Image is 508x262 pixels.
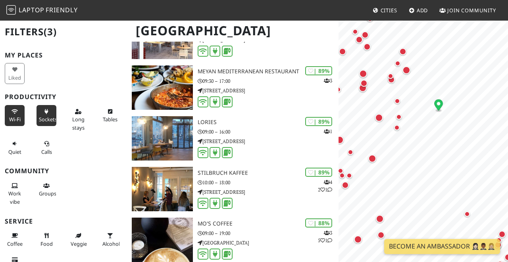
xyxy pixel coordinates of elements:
p: [STREET_ADDRESS] [198,87,339,94]
p: 3 5 1 [318,229,332,244]
div: Map marker [360,80,371,90]
span: Power sockets [39,116,57,123]
a: Cities [369,3,400,17]
span: Work-friendly tables [103,116,117,123]
div: Map marker [335,87,345,96]
span: Video/audio calls [41,148,52,155]
div: | 89% [305,168,332,177]
span: Quiet [8,148,21,155]
div: Map marker [359,70,370,81]
p: 4 2 1 [318,178,332,193]
span: Long stays [72,116,85,131]
div: Map marker [348,149,357,159]
span: Stable Wi-Fi [9,116,21,123]
a: Mo's Coffee | 88% 351 Mo's Coffee 09:00 – 19:00 [GEOGRAPHIC_DATA] [127,218,339,262]
a: Add [406,3,431,17]
p: 3 [324,77,332,84]
div: Map marker [464,211,474,221]
button: Veggie [68,229,88,250]
div: Map marker [342,182,352,192]
span: People working [8,190,21,205]
span: (3) [44,25,57,38]
img: Stilbruch Kaffee [132,167,193,211]
img: Meyan Mediterranean Restaurant [132,65,193,110]
div: Map marker [376,215,387,226]
button: Coffee [5,229,25,250]
p: [STREET_ADDRESS] [198,138,339,145]
span: Alcohol [102,240,120,247]
button: Tables [100,105,120,126]
div: | 88% [305,218,332,228]
button: Work vibe [5,179,25,208]
div: Map marker [366,15,377,25]
span: Food [40,240,53,247]
button: Calls [37,137,56,158]
h3: My Places [5,52,122,59]
a: LaptopFriendly LaptopFriendly [6,4,78,17]
img: LaptopFriendly [6,5,16,15]
div: Map marker [338,168,347,178]
p: 1 [324,128,332,135]
div: Map marker [356,36,366,46]
div: Map marker [352,29,362,38]
h3: Lories [198,119,339,126]
p: 10:00 – 18:00 [198,179,339,186]
div: Map marker [362,31,372,42]
div: Map marker [377,231,388,242]
div: Map marker [339,48,349,58]
div: | 89% [305,66,332,75]
a: Meyan Mediterranean Restaurant | 89% 3 Meyan Mediterranean Restaurant 09:30 – 17:00 [STREET_ADDRESS] [127,65,339,110]
button: Quiet [5,137,25,158]
h1: [GEOGRAPHIC_DATA] [129,20,337,42]
div: Map marker [399,48,410,58]
a: Become an Ambassador 🤵🏻‍♀️🤵🏾‍♂️🤵🏼‍♀️ [384,239,500,254]
div: Map marker [395,61,404,70]
span: Cities [381,7,397,14]
span: Group tables [39,190,56,197]
div: Map marker [336,136,347,147]
div: Map marker [339,173,349,182]
div: Map marker [388,73,397,83]
div: Map marker [388,76,398,86]
div: Map marker [394,98,404,108]
p: 09:00 – 16:00 [198,128,339,136]
button: Food [37,229,56,250]
button: Long stays [68,105,88,134]
h3: Meyan Mediterranean Restaurant [198,68,339,75]
h3: Service [5,218,122,225]
div: | 89% [305,117,332,126]
button: Sockets [37,105,56,126]
span: Add [417,7,428,14]
div: Map marker [402,66,414,77]
p: [STREET_ADDRESS] [198,188,339,196]
div: Map marker [359,84,370,95]
a: Join Community [436,3,499,17]
span: Coffee [7,240,23,247]
p: [GEOGRAPHIC_DATA] [198,239,339,247]
button: Alcohol [100,229,120,250]
p: 09:00 – 19:00 [198,229,339,237]
p: 09:30 – 17:00 [198,77,339,85]
span: Laptop [19,6,44,14]
div: Map marker [354,235,365,247]
div: Map marker [368,155,379,166]
div: Map marker [435,99,443,112]
a: Stilbruch Kaffee | 89% 421 Stilbruch Kaffee 10:00 – 18:00 [STREET_ADDRESS] [127,167,339,211]
span: Join Community [447,7,496,14]
div: Map marker [496,237,506,247]
div: Map marker [364,43,374,54]
img: Lories [132,116,193,161]
img: Mo's Coffee [132,218,193,262]
h3: Stilbruch Kaffee [198,170,339,176]
span: Veggie [71,240,87,247]
h3: Productivity [5,93,122,101]
button: Groups [37,179,56,200]
h3: Community [5,167,122,175]
div: Map marker [346,173,356,182]
button: Wi-Fi [5,105,25,126]
a: Lories | 89% 1 Lories 09:00 – 16:00 [STREET_ADDRESS] [127,116,339,161]
div: Map marker [375,114,386,125]
div: Map marker [394,125,404,134]
span: Friendly [46,6,77,14]
h3: Mo's Coffee [198,220,339,227]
